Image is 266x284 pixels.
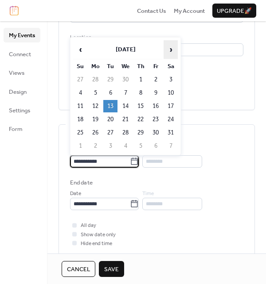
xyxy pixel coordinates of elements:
td: 17 [164,100,178,112]
span: All day [81,221,96,230]
span: Contact Us [137,7,166,15]
span: Views [9,69,24,77]
th: [DATE] [88,40,163,59]
th: We [118,60,133,73]
span: My Events [9,31,35,40]
span: ‹ [74,41,87,58]
th: Tu [103,60,117,73]
td: 29 [103,73,117,86]
td: 9 [149,87,163,99]
td: 28 [118,127,133,139]
td: 4 [73,87,87,99]
button: Save [99,261,124,277]
td: 1 [133,73,148,86]
a: Form [4,122,40,136]
td: 8 [133,87,148,99]
span: Form [9,125,23,134]
td: 22 [133,113,148,126]
td: 7 [118,87,133,99]
td: 1 [73,140,87,152]
div: End date [70,178,93,187]
td: 30 [118,73,133,86]
span: Settings [9,106,30,115]
th: Su [73,60,87,73]
span: Save [104,265,119,274]
img: logo [10,6,19,15]
td: 7 [164,140,178,152]
td: 16 [149,100,163,112]
button: Upgrade🚀 [212,4,256,18]
span: Date [70,189,81,198]
td: 28 [88,73,102,86]
td: 13 [103,100,117,112]
td: 3 [103,140,117,152]
span: Show date only [81,230,116,239]
th: Mo [88,60,102,73]
td: 4 [118,140,133,152]
td: 2 [88,140,102,152]
td: 19 [88,113,102,126]
td: 3 [164,73,178,86]
a: My Events [4,28,40,42]
td: 10 [164,87,178,99]
td: 23 [149,113,163,126]
a: Settings [4,103,40,117]
td: 18 [73,113,87,126]
td: 6 [103,87,117,99]
td: 27 [103,127,117,139]
td: 12 [88,100,102,112]
td: 30 [149,127,163,139]
td: 14 [118,100,133,112]
span: Time [142,189,154,198]
td: 6 [149,140,163,152]
td: 15 [133,100,148,112]
td: 5 [88,87,102,99]
td: 5 [133,140,148,152]
td: 25 [73,127,87,139]
td: 11 [73,100,87,112]
span: My Account [174,7,205,15]
span: Upgrade 🚀 [217,7,252,15]
a: Views [4,65,40,80]
th: Fr [149,60,163,73]
td: 31 [164,127,178,139]
td: 21 [118,113,133,126]
span: Connect [9,50,31,59]
td: 26 [88,127,102,139]
span: Design [9,88,27,96]
td: 20 [103,113,117,126]
a: Contact Us [137,6,166,15]
span: › [164,41,177,58]
span: Time [142,146,154,155]
td: 27 [73,73,87,86]
span: Cancel [67,265,90,274]
div: Location [70,33,242,42]
td: 2 [149,73,163,86]
a: My Account [174,6,205,15]
td: 24 [164,113,178,126]
button: Cancel [62,261,95,277]
th: Th [133,60,148,73]
a: Design [4,84,40,99]
span: Hide end time [81,239,112,248]
td: 29 [133,127,148,139]
th: Sa [164,60,178,73]
a: Connect [4,47,40,61]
